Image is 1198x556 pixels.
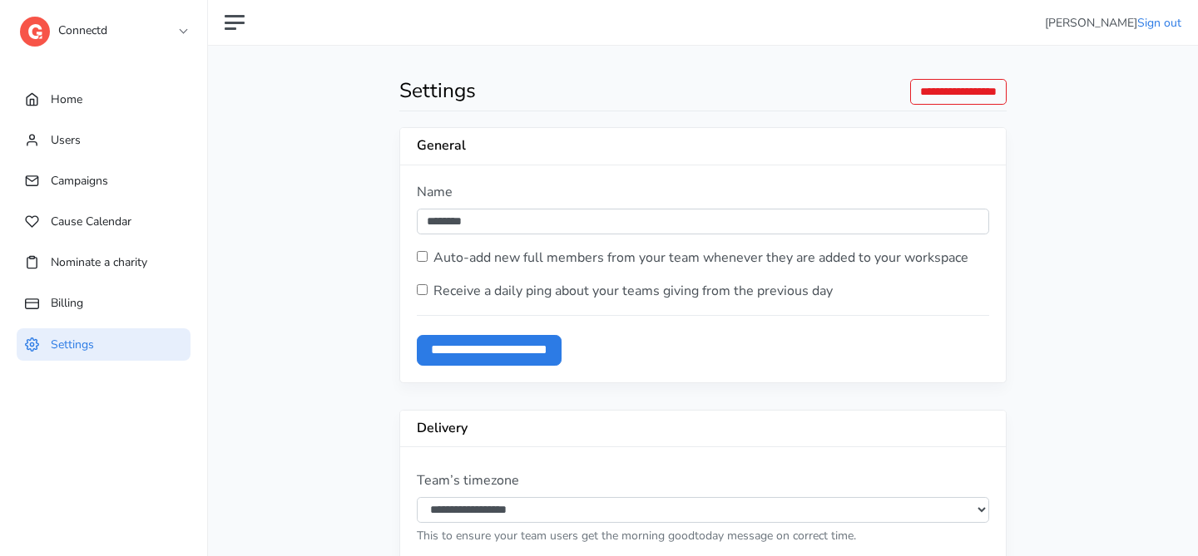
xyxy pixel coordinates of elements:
[433,248,968,268] label: Auto-add new full members from your team whenever they are added to your workspace
[51,132,81,148] span: Users
[51,254,147,270] span: Nominate a charity
[51,336,94,352] span: Settings
[17,165,191,197] a: Campaigns
[51,91,82,107] span: Home
[417,138,703,154] h5: General
[433,281,833,301] label: Receive a daily ping about your teams giving from the previous day
[51,214,131,229] span: Cause Calendar
[417,527,989,544] p: This to ensure your team users get the morning goodtoday message on correct time.
[417,421,703,436] h5: Delivery
[417,470,519,490] label: Team’s timezone
[51,173,108,189] span: Campaigns
[20,12,186,42] a: Connectd
[17,205,191,238] a: Cause Calendar
[17,328,191,361] a: Settings
[17,287,191,319] a: Billing
[51,295,83,311] span: Billing
[17,124,191,156] a: Users
[20,17,50,47] img: logo-dashboard-4662da770dd4bea1a8774357aa970c5cb092b4650ab114813ae74da458e76571.svg
[417,182,453,202] label: Name
[17,83,191,116] a: Home
[17,246,191,278] a: Nominate a charity
[1137,15,1181,31] a: Sign out
[1045,14,1181,32] li: [PERSON_NAME]
[399,79,1007,103] h2: Settings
